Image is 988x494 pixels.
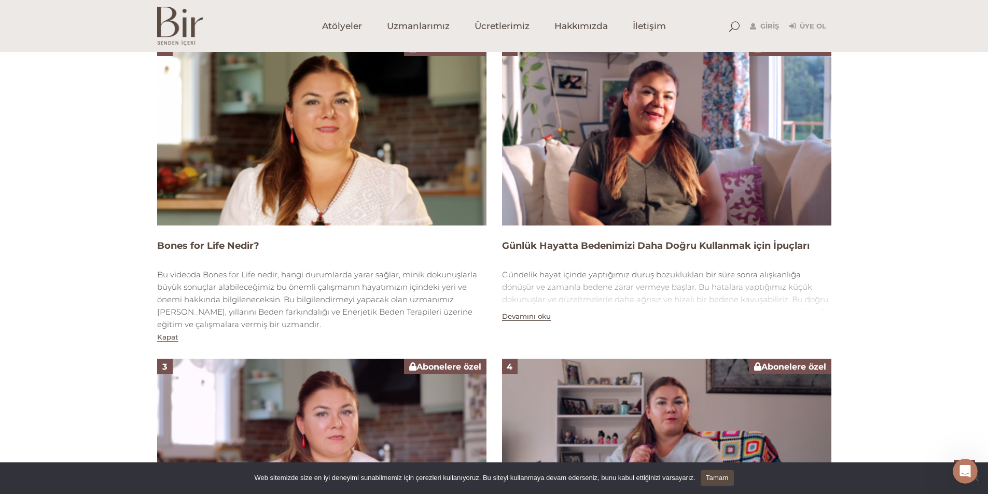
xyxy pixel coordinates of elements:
[157,333,178,342] button: Kapat
[387,20,450,32] span: Uzmanlarımız
[409,362,481,372] span: Abonelere özel
[322,20,362,32] span: Atölyeler
[254,473,695,483] span: Web sitemizde size en iyi deneyimi sunabilmemiz için çerezleri kullanıyoruz. Bu siteyi kullanmaya...
[633,20,666,32] span: İletişim
[754,362,826,372] span: Abonelere özel
[502,312,551,321] button: Devamını oku
[475,20,530,32] span: Ücretlerimiz
[502,269,831,343] p: Gündelik hayat içinde yaptığımız duruş bozuklukları bir süre sonra alışkanlığa dönüşür ve zamanla...
[162,362,167,372] span: 3
[750,20,779,33] a: Giriş
[554,20,608,32] span: Hakkımızda
[507,362,512,372] span: 4
[701,470,734,486] a: Tamam
[157,269,486,331] p: Bu videoda Bones for Life nedir, hangi durumlarda yarar sağlar, minik dokunuşlarla büyük sonuçlar...
[502,239,831,252] h4: Günlük Hayatta Bedenimizi Daha Doğru Kullanmak için İpuçları
[789,20,826,33] a: Üye Ol
[157,239,486,252] h4: Bones for Life Nedir?
[953,459,978,484] iframe: Intercom live chat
